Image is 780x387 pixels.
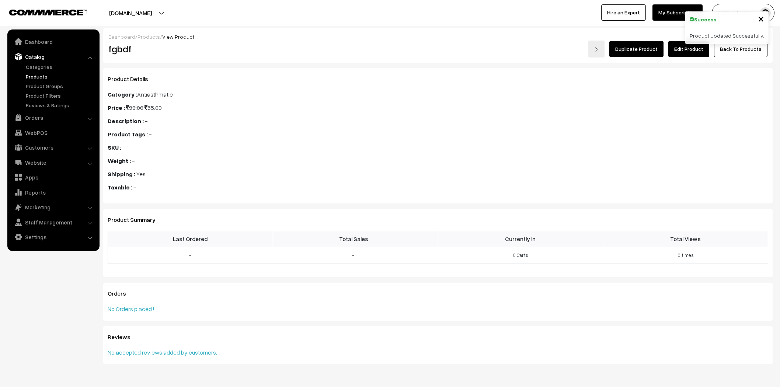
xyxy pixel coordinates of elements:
img: right-arrow.png [594,47,599,52]
span: - [132,157,135,164]
th: Last Ordered [108,231,273,247]
a: Hire an Expert [601,4,646,21]
a: Products [137,34,160,40]
a: Back To Products [714,41,767,57]
a: COMMMERCE [9,7,74,16]
span: Reviews [108,333,139,341]
a: Product Groups [24,82,97,90]
b: Taxable : [108,184,132,191]
th: Total Sales [273,231,438,247]
img: COMMMERCE [9,10,87,15]
span: Orders [108,290,135,297]
a: Edit Product [668,41,709,57]
a: WebPOS [9,126,97,139]
button: RIMS info.rims… [712,4,774,22]
th: Total Views [603,231,768,247]
a: Customers [9,141,97,154]
th: Currently in [438,231,603,247]
a: Reviews & Ratings [24,101,97,109]
div: Product Updated Successfully. [685,27,769,44]
span: Product Details [108,75,157,83]
td: - [273,247,438,264]
span: Product Summary [108,216,164,223]
img: user [760,7,771,18]
button: [DOMAIN_NAME] [83,4,178,22]
a: Dashboard [9,35,97,48]
span: View Product [162,34,194,40]
b: Price : [108,104,125,111]
b: Description : [108,117,144,125]
div: No Orders placed ! [108,304,768,313]
td: 0 Carts [438,247,603,264]
a: Products [24,73,97,80]
span: × [758,11,764,25]
a: Settings [9,230,97,244]
a: Staff Management [9,216,97,229]
a: Dashboard [108,34,135,40]
td: - [108,247,273,264]
strong: Success [694,15,717,23]
a: Marketing [9,201,97,214]
a: Categories [24,63,97,71]
a: Orders [9,111,97,124]
a: My Subscription [652,4,703,21]
b: Shipping : [108,170,135,178]
a: Product Filters [24,92,97,100]
span: - [122,144,125,151]
a: Apps [9,171,97,184]
a: Reports [9,186,97,199]
span: - [149,130,152,138]
a: Website [9,156,97,169]
span: Yes [136,170,146,178]
b: SKU : [108,144,121,151]
a: Catalog [9,50,97,63]
td: 0 times [603,247,768,264]
button: Close [758,13,764,24]
div: / / [108,33,767,41]
b: Weight : [108,157,131,164]
div: 55.00 [108,103,544,112]
a: Duplicate Product [609,41,664,57]
b: Category : [108,91,137,98]
span: - [145,117,147,125]
b: Product Tags : [108,130,148,138]
div: No accepted reviews added by customers. [108,348,768,357]
div: Antiasthmatic [108,90,544,99]
span: 99.00 [126,104,143,111]
h2: fgbdf [108,43,321,55]
span: - [133,184,136,191]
